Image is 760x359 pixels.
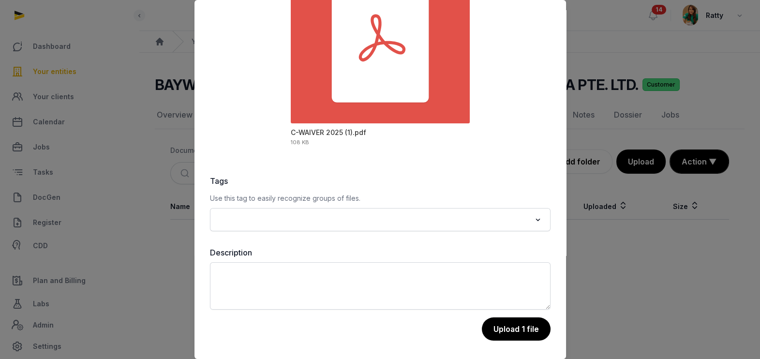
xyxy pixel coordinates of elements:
[215,211,546,228] div: Search for option
[482,317,551,341] button: Upload 1 file
[210,247,551,258] label: Description
[210,175,551,187] label: Tags
[291,140,309,145] div: 108 KB
[210,193,551,204] p: Use this tag to easily recognize groups of files.
[216,213,531,226] input: Search for option
[291,128,366,137] div: C-WAIVER 2025 (1).pdf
